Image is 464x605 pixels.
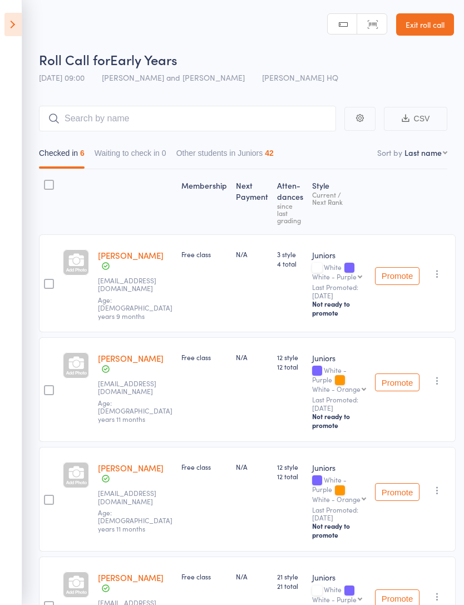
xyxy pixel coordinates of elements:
span: Free class [181,462,211,471]
button: CSV [384,107,447,131]
small: Sophie.turner_3@hotmail.co.uk [98,277,170,293]
div: Last name [404,147,442,158]
div: White - Purple [312,476,366,502]
span: 21 style [277,572,303,581]
div: Current / Next Rank [312,191,366,205]
div: White - Purple [312,366,366,392]
span: 4 total [277,259,303,268]
div: White - Orange [312,495,361,503]
div: Atten­dances [273,174,308,229]
div: Juniors [312,249,366,260]
div: N/A [236,249,268,259]
div: Not ready to promote [312,299,366,317]
div: Membership [177,174,231,229]
span: Free class [181,249,211,259]
small: helens2708@outlook.com [98,489,170,505]
div: 42 [265,149,274,158]
div: Juniors [312,572,366,583]
span: Free class [181,352,211,362]
span: 21 total [277,581,303,591]
div: White [312,586,366,602]
div: 0 [162,149,166,158]
a: [PERSON_NAME] [98,352,164,364]
a: [PERSON_NAME] [98,249,164,261]
small: Last Promoted: [DATE] [312,396,366,412]
div: Juniors [312,352,366,363]
button: Waiting to check in0 [95,143,166,169]
div: White - Orange [312,385,361,392]
a: [PERSON_NAME] [98,572,164,583]
small: Last Promoted: [DATE] [312,506,366,522]
button: Checked in6 [39,143,85,169]
label: Sort by [377,147,402,158]
div: White - Purple [312,273,357,280]
div: White [312,263,366,280]
div: 6 [80,149,85,158]
button: Promote [375,373,419,391]
span: 12 total [277,471,303,481]
span: 3 style [277,249,303,259]
div: N/A [236,352,268,362]
small: helens2708@outlook.com [98,380,170,396]
div: Juniors [312,462,366,473]
button: Promote [375,483,419,501]
input: Search by name [39,106,336,131]
div: N/A [236,572,268,581]
div: N/A [236,462,268,471]
span: [PERSON_NAME] and [PERSON_NAME] [102,72,245,83]
a: Exit roll call [396,13,454,36]
div: Style [308,174,371,229]
span: [DATE] 09:00 [39,72,85,83]
span: Age: [DEMOGRAPHIC_DATA] years 11 months [98,508,172,533]
span: Early Years [110,50,177,68]
button: Other students in Juniors42 [176,143,274,169]
span: Roll Call for [39,50,110,68]
button: Promote [375,267,419,285]
span: 12 style [277,352,303,362]
span: 12 style [277,462,303,471]
a: [PERSON_NAME] [98,462,164,474]
div: Next Payment [231,174,273,229]
div: since last grading [277,202,303,224]
div: White - Purple [312,596,357,603]
div: Not ready to promote [312,412,366,430]
small: Last Promoted: [DATE] [312,283,366,299]
div: Not ready to promote [312,522,366,539]
span: 12 total [277,362,303,371]
span: Free class [181,572,211,581]
span: Age: [DEMOGRAPHIC_DATA] years 11 months [98,398,172,424]
span: [PERSON_NAME] HQ [262,72,338,83]
span: Age: [DEMOGRAPHIC_DATA] years 9 months [98,295,172,321]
